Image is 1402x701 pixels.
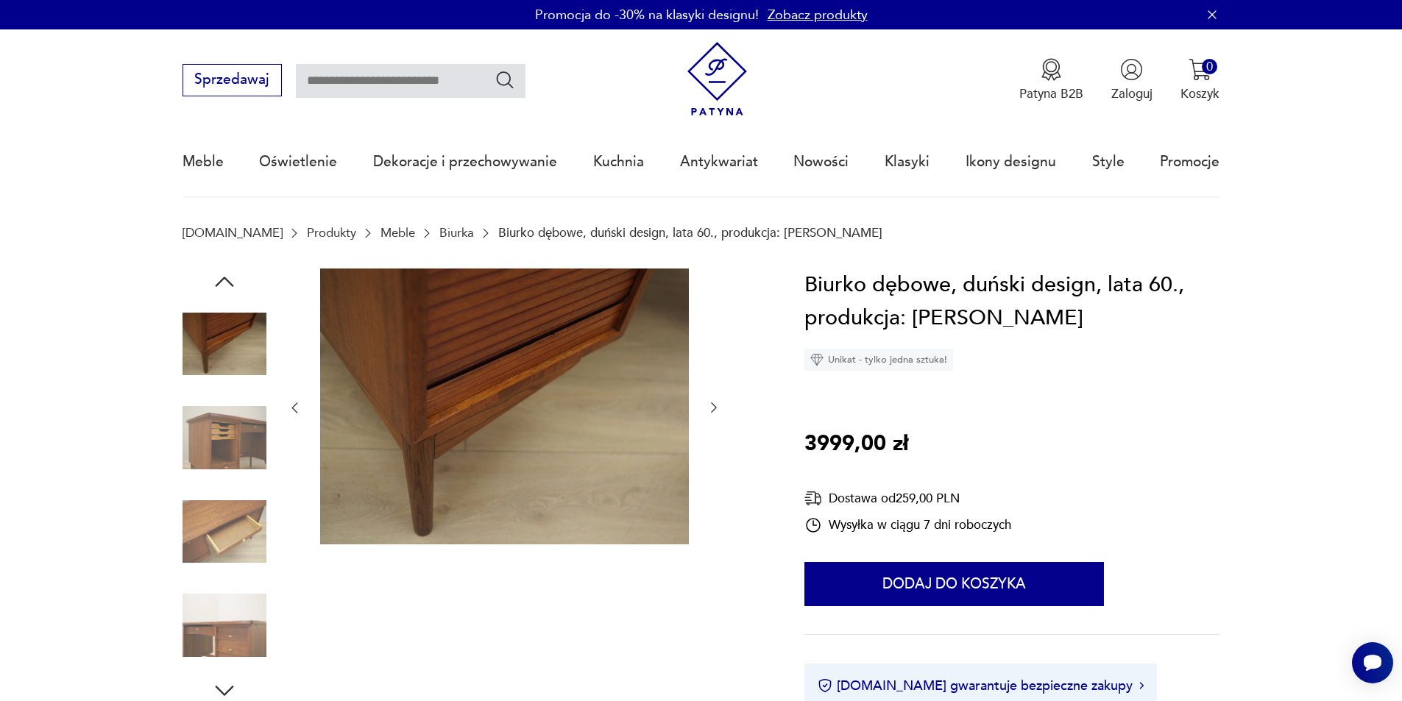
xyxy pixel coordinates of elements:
[885,128,930,196] a: Klasyki
[380,226,415,240] a: Meble
[1019,58,1083,102] button: Patyna B2B
[680,128,758,196] a: Antykwariat
[1180,85,1219,102] p: Koszyk
[966,128,1056,196] a: Ikony designu
[320,268,689,545] img: Zdjęcie produktu Biurko dębowe, duński design, lata 60., produkcja: Dania
[495,69,516,90] button: Szukaj
[259,128,337,196] a: Oświetlenie
[307,226,356,240] a: Produkty
[804,489,1011,508] div: Dostawa od 259,00 PLN
[183,396,266,480] img: Zdjęcie produktu Biurko dębowe, duński design, lata 60., produkcja: Dania
[1189,58,1211,81] img: Ikona koszyka
[439,226,474,240] a: Biurka
[804,349,953,371] div: Unikat - tylko jedna sztuka!
[810,353,824,366] img: Ikona diamentu
[183,128,224,196] a: Meble
[1111,58,1153,102] button: Zaloguj
[373,128,557,196] a: Dekoracje i przechowywanie
[183,583,266,667] img: Zdjęcie produktu Biurko dębowe, duński design, lata 60., produkcja: Dania
[804,489,822,508] img: Ikona dostawy
[1120,58,1143,81] img: Ikonka użytkownika
[498,226,882,240] p: Biurko dębowe, duński design, lata 60., produkcja: [PERSON_NAME]
[818,677,1144,695] button: [DOMAIN_NAME] gwarantuje bezpieczne zakupy
[1352,642,1393,683] iframe: Smartsupp widget button
[183,490,266,574] img: Zdjęcie produktu Biurko dębowe, duński design, lata 60., produkcja: Dania
[680,42,754,116] img: Patyna - sklep z meblami i dekoracjami vintage
[535,6,759,24] p: Promocja do -30% na klasyki designu!
[793,128,849,196] a: Nowości
[593,128,644,196] a: Kuchnia
[1160,128,1219,196] a: Promocje
[183,75,282,87] a: Sprzedawaj
[183,302,266,386] img: Zdjęcie produktu Biurko dębowe, duński design, lata 60., produkcja: Dania
[183,64,282,96] button: Sprzedawaj
[1019,85,1083,102] p: Patyna B2B
[1092,128,1125,196] a: Style
[768,6,868,24] a: Zobacz produkty
[1111,85,1153,102] p: Zaloguj
[1202,59,1217,74] div: 0
[1019,58,1083,102] a: Ikona medaluPatyna B2B
[818,678,832,693] img: Ikona certyfikatu
[804,268,1219,335] h1: Biurko dębowe, duński design, lata 60., produkcja: [PERSON_NAME]
[804,516,1011,534] div: Wysyłka w ciągu 7 dni roboczych
[183,226,283,240] a: [DOMAIN_NAME]
[1040,58,1063,81] img: Ikona medalu
[1139,682,1144,689] img: Ikona strzałki w prawo
[804,427,908,461] p: 3999,00 zł
[804,562,1104,606] button: Dodaj do koszyka
[1180,58,1219,102] button: 0Koszyk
